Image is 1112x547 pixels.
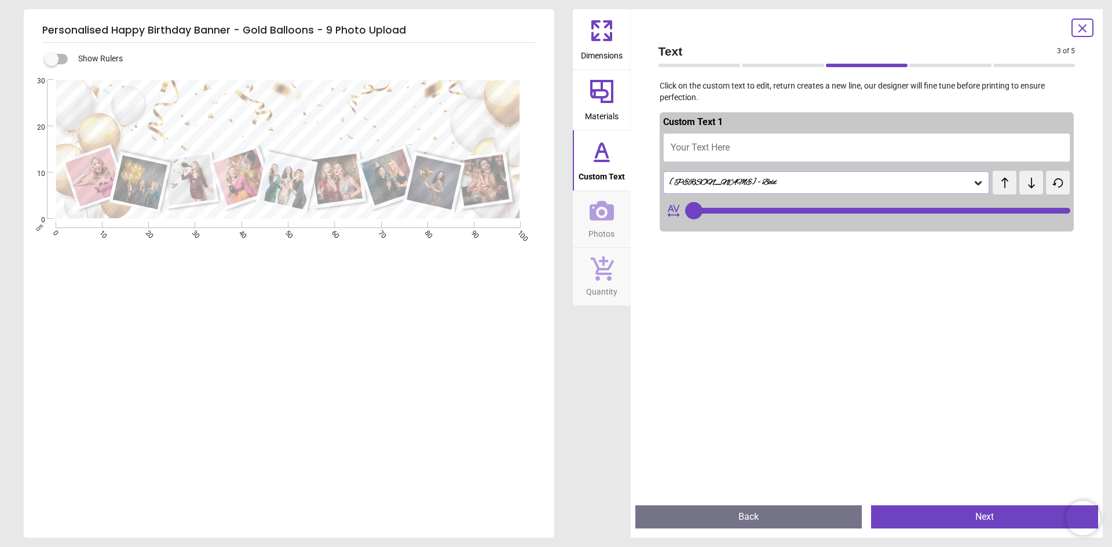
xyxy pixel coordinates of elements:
button: Materials [573,70,631,130]
span: test [1008,172,1018,182]
span: test [993,170,1008,182]
span: Photos [588,223,614,240]
span: Your Text Here [671,142,730,153]
button: Dimensions [573,9,631,69]
div: [PERSON_NAME] - Bold [668,178,973,188]
span: 20 [23,123,45,133]
h5: Personalised Happy Birthday Banner - Gold Balloons - 9 Photo Upload [42,19,536,43]
span: Text [659,43,1058,60]
span: Custom Text [579,166,625,183]
p: Click on the custom text to edit, return creates a new line, our designer will fine tune before p... [649,80,1085,103]
span: 30 [23,76,45,86]
button: Quantity [573,248,631,306]
span: Materials [585,105,619,123]
div: Show Rulers [52,52,554,66]
span: 3 of 5 [1057,46,1075,56]
button: Back [635,505,862,528]
span: 10 [23,169,45,179]
button: Custom Text [573,130,631,190]
button: Photos [573,191,631,248]
button: Your Text Here [663,133,1071,162]
iframe: Brevo live chat [1066,501,1100,535]
button: Next [871,505,1098,528]
span: Dimensions [581,45,623,62]
span: 0 [23,215,45,225]
span: Quantity [586,281,617,298]
span: Custom Text 1 [663,116,723,127]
